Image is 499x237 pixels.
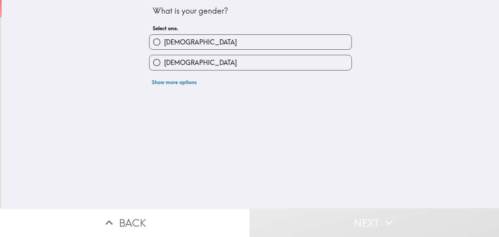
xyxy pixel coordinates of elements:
[249,208,499,237] button: Next
[164,38,237,47] span: [DEMOGRAPHIC_DATA]
[164,58,237,67] span: [DEMOGRAPHIC_DATA]
[153,6,348,17] div: What is your gender?
[149,35,352,49] button: [DEMOGRAPHIC_DATA]
[149,76,199,89] button: Show more options
[153,25,348,32] h6: Select one.
[149,55,352,70] button: [DEMOGRAPHIC_DATA]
